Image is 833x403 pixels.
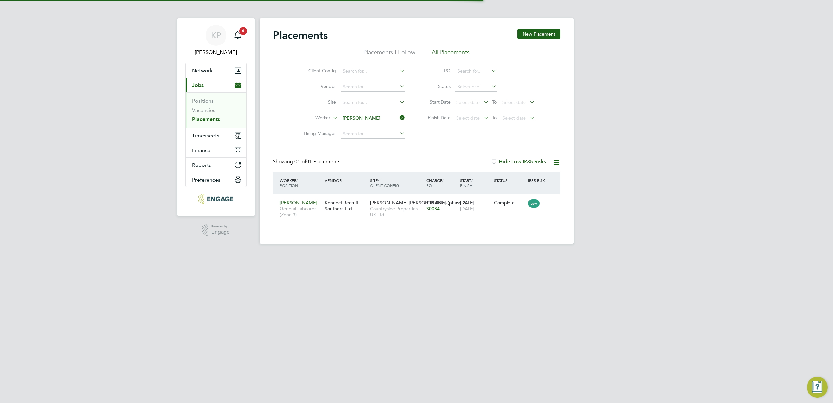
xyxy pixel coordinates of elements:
[273,29,328,42] h2: Placements
[278,174,323,191] div: Worker
[323,197,368,215] div: Konnect Recruit Southern Ltd
[186,143,246,157] button: Finance
[211,224,230,229] span: Powered by
[192,98,214,104] a: Positions
[239,27,247,35] span: 6
[421,83,451,89] label: Status
[211,31,221,40] span: KP
[298,99,336,105] label: Site
[323,174,368,186] div: Vendor
[458,197,492,215] div: [DATE]
[186,172,246,187] button: Preferences
[185,25,247,56] a: KP[PERSON_NAME]
[185,194,247,204] a: Go to home page
[294,158,306,165] span: 01 of
[186,92,246,128] div: Jobs
[192,177,220,183] span: Preferences
[494,200,525,206] div: Complete
[456,115,480,121] span: Select date
[456,99,480,105] span: Select date
[231,25,244,46] a: 6
[192,116,220,122] a: Placements
[421,68,451,74] label: PO
[528,199,540,208] span: Low
[490,98,499,106] span: To
[432,48,470,60] li: All Placements
[455,67,497,76] input: Search for...
[341,98,405,107] input: Search for...
[192,107,215,113] a: Vacancies
[490,114,499,122] span: To
[186,63,246,78] button: Network
[807,377,828,398] button: Engage Resource Center
[341,130,405,139] input: Search for...
[370,200,467,206] span: [PERSON_NAME] [PERSON_NAME] (phase 2)
[186,128,246,143] button: Timesheets
[502,99,526,105] span: Select date
[492,174,526,186] div: Status
[280,206,322,218] span: General Labourer (Zone 3)
[526,174,549,186] div: IR35 Risk
[421,99,451,105] label: Start Date
[458,174,492,191] div: Start
[517,29,560,39] button: New Placement
[177,18,255,216] nav: Main navigation
[341,67,405,76] input: Search for...
[421,115,451,121] label: Finish Date
[426,206,440,212] span: S0034
[341,82,405,92] input: Search for...
[460,178,473,188] span: / Finish
[273,158,342,165] div: Showing
[491,158,546,165] label: Hide Low IR35 Risks
[298,68,336,74] label: Client Config
[185,48,247,56] span: Kasia Piwowar
[186,78,246,92] button: Jobs
[192,162,211,168] span: Reports
[198,194,233,204] img: konnectrecruit-logo-retina.png
[202,224,230,236] a: Powered byEngage
[211,229,230,235] span: Engage
[293,115,330,121] label: Worker
[280,200,317,206] span: [PERSON_NAME]
[192,67,213,74] span: Network
[455,82,497,92] input: Select one
[298,83,336,89] label: Vendor
[502,115,526,121] span: Select date
[425,174,459,191] div: Charge
[370,178,399,188] span: / Client Config
[442,201,448,205] span: / hr
[460,206,474,212] span: [DATE]
[298,131,336,136] label: Hiring Manager
[192,82,204,88] span: Jobs
[368,174,425,191] div: Site
[426,200,441,206] span: £18.88
[278,196,560,202] a: [PERSON_NAME]General Labourer (Zone 3)Konnect Recruit Southern Ltd[PERSON_NAME] [PERSON_NAME] (ph...
[192,132,219,139] span: Timesheets
[192,147,210,153] span: Finance
[341,114,405,123] input: Search for...
[186,158,246,172] button: Reports
[294,158,340,165] span: 01 Placements
[370,206,423,218] span: Countryside Properties UK Ltd
[426,178,443,188] span: / PO
[363,48,415,60] li: Placements I Follow
[280,178,298,188] span: / Position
